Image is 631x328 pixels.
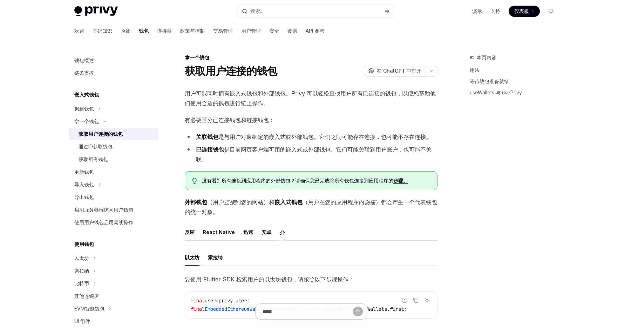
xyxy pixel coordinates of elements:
[74,57,94,63] font: 钱包概述
[74,92,99,98] font: 嵌入式钱包
[411,296,420,305] button: 复制代码块中的内容
[74,306,104,312] font: EVM智能钱包
[74,70,94,76] font: 链条支撑
[69,203,158,216] a: 启用服务器端访问用户钱包
[334,178,393,183] font: 所有钱包连接到应用程序的
[287,22,297,39] a: 食谱
[306,28,325,34] font: API 参考
[74,293,99,299] font: 其他连锁店
[74,28,84,34] font: 欢迎
[185,116,274,123] font: 有必要区分已连接钱包和链接钱包：
[196,146,432,163] font: 是目前网页客户端可用的嵌入式或外部钱包。它们可能关联到用户账户，也可能不关联。
[69,67,158,79] a: 链条支撑
[74,106,94,112] font: 创建钱包
[93,22,112,39] a: 基础知识
[477,54,496,60] font: 本页内容
[393,178,408,184] a: 步骤。
[213,22,233,39] a: 交易管理
[263,304,353,319] input: 提问...
[545,6,557,17] button: 切换暗模式
[69,178,158,191] button: 切换导入钱包部分
[422,296,432,305] button: 询问人工智能
[364,199,375,206] font: 创建
[470,89,522,95] font: useWallets 与 usePrivy
[74,118,99,124] font: 拿一个钱包
[280,229,285,235] font: 扑
[74,169,94,175] font: 更新钱包
[69,216,158,229] a: 使用用户钱包启用离线操作
[377,68,421,74] font: 在 ChatGPT 中打开
[243,229,253,235] font: 迅速
[274,199,303,206] font: 嵌入式钱包
[69,265,158,277] button: 切换 Solana 部分
[74,219,133,225] font: 使用用户钱包启用离线操作
[280,224,285,240] button: 扑
[93,28,112,34] font: 基础知识
[208,254,223,260] font: 索拉纳
[180,28,205,34] font: 政策与控制
[157,28,172,34] font: 连接器
[69,140,158,153] a: 通过ID获取钱包
[218,133,432,140] font: 是与用户对象绑定的嵌入式或外部钱包。它们之间可能存在连接，也可能不存在连接。
[400,296,409,305] button: 报告错误代码
[269,28,279,34] font: 安全
[213,28,233,34] font: 交易管理
[472,8,482,15] a: 演示
[69,277,158,290] button: 切换比特币部分
[241,22,261,39] a: 用户管理
[121,22,130,39] a: 验证
[303,199,364,206] font: （用户在您的应用程序内
[219,297,250,304] span: privy.user;
[364,65,426,77] button: 在 ChatGPT 中打开
[185,229,195,235] font: 反应
[470,76,562,87] a: 等待钱包准备就绪
[79,156,108,162] font: 获取所有钱包
[74,6,118,16] img: 灯光标志
[74,268,89,274] font: 索拉纳
[69,153,158,166] a: 获取所有钱包
[139,28,149,34] font: 钱包
[180,22,205,39] a: 政策与控制
[192,178,197,184] svg: 提示
[74,318,90,324] font: UI 组件
[205,297,216,304] span: user
[514,8,529,14] font: 仪表板
[269,22,279,39] a: 安全
[185,254,199,260] font: 以太坊
[74,241,94,247] font: 使用钱包
[185,90,436,107] font: 用户可能同时拥有嵌入式钱包和外部钱包。Privy 可以轻松查找用户所有已连接的钱包，以便您帮助他们使用合适的钱包进行链上操作。
[139,22,149,39] a: 钱包
[287,28,297,34] font: 食谱
[470,67,480,73] font: 用法
[235,199,274,206] font: 到您的网站）和
[470,78,509,84] font: 等待钱包准备就绪
[69,128,158,140] a: 获取用户连接的钱包
[472,8,482,14] font: 演示
[185,54,209,60] font: 拿一个钱包
[208,249,223,266] button: 索拉纳
[79,131,123,137] font: 获取用户连接的钱包
[74,181,94,187] font: 导入钱包
[196,133,218,140] font: 关联钱包
[69,102,158,115] button: 切换创建钱包部分
[69,191,158,203] a: 导出钱包
[185,276,354,283] font: 要使用 Flutter SDK 检索用户的以太坊钱包，请按照以下步骤操作：
[74,255,89,261] font: 以太坊
[202,178,334,183] font: 没有看到所有连接到应用程序的外部钱包？请确保您已完成将
[241,28,261,34] font: 用户管理
[74,22,84,39] a: 欢迎
[393,178,408,183] font: 步骤。
[69,252,158,265] button: 切换以太坊部分
[375,199,392,206] font: ）都会
[470,87,562,98] a: useWallets 与 usePrivy
[203,229,235,235] font: React Native
[262,229,271,235] font: 安卓
[216,297,219,304] span: =
[306,22,325,39] a: API 参考
[69,166,158,178] a: 更新钱包
[470,65,562,76] a: 用法
[69,290,158,302] a: 其他连锁店
[224,199,235,206] font: 连接
[237,5,394,18] button: 打开搜索
[490,8,500,15] a: 支持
